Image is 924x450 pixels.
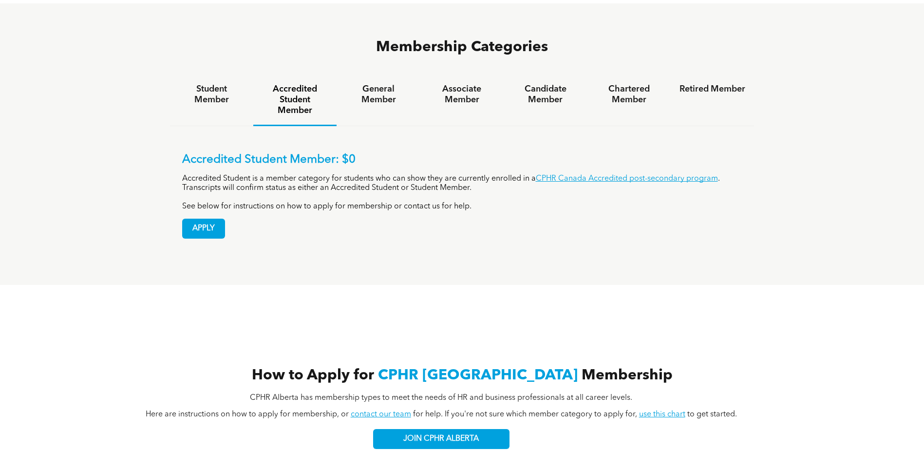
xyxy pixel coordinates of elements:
[429,84,495,105] h4: Associate Member
[512,84,578,105] h4: Candidate Member
[182,202,742,211] p: See below for instructions on how to apply for membership or contact us for help.
[639,411,685,418] a: use this chart
[403,434,479,444] span: JOIN CPHR ALBERTA
[182,174,742,193] p: Accredited Student is a member category for students who can show they are currently enrolled in ...
[413,411,637,418] span: for help. If you're not sure which member category to apply for,
[345,84,411,105] h4: General Member
[182,153,742,167] p: Accredited Student Member: $0
[351,411,411,418] a: contact our team
[582,368,673,383] span: Membership
[596,84,662,105] h4: Chartered Member
[687,411,737,418] span: to get started.
[679,84,745,94] h4: Retired Member
[262,84,328,116] h4: Accredited Student Member
[250,394,632,402] span: CPHR Alberta has membership types to meet the needs of HR and business professionals at all caree...
[536,175,718,183] a: CPHR Canada Accredited post-secondary program
[373,429,509,449] a: JOIN CPHR ALBERTA
[179,84,245,105] h4: Student Member
[182,219,225,239] a: APPLY
[376,40,548,55] span: Membership Categories
[252,368,374,383] span: How to Apply for
[146,411,349,418] span: Here are instructions on how to apply for membership, or
[183,219,225,238] span: APPLY
[378,368,578,383] span: CPHR [GEOGRAPHIC_DATA]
